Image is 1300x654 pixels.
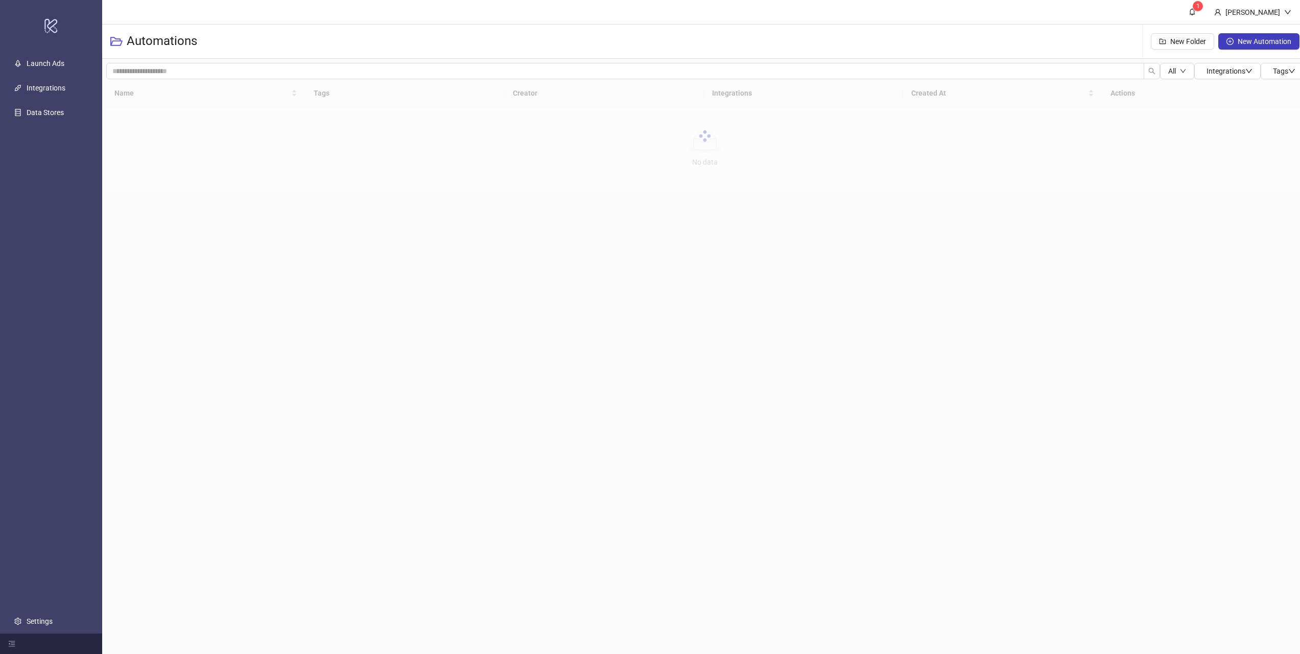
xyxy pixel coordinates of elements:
h3: Automations [127,33,197,50]
span: 1 [1196,3,1200,10]
span: bell [1189,8,1196,15]
span: Tags [1273,67,1295,75]
span: plus-circle [1226,38,1234,45]
button: Alldown [1160,63,1194,79]
span: New Folder [1170,37,1206,46]
span: search [1148,67,1155,75]
span: menu-fold [8,640,15,647]
span: down [1245,67,1252,75]
span: down [1288,67,1295,75]
span: down [1284,9,1291,16]
span: user [1214,9,1221,16]
a: Settings [27,617,53,625]
button: New Automation [1218,33,1299,50]
a: Integrations [27,84,65,92]
sup: 1 [1193,1,1203,11]
span: Integrations [1207,67,1252,75]
span: folder-add [1159,38,1166,45]
button: Integrationsdown [1194,63,1261,79]
span: All [1168,67,1176,75]
button: New Folder [1151,33,1214,50]
span: down [1180,68,1186,74]
div: [PERSON_NAME] [1221,7,1284,18]
span: folder-open [110,35,123,48]
a: Launch Ads [27,59,64,67]
span: New Automation [1238,37,1291,46]
a: Data Stores [27,108,64,117]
